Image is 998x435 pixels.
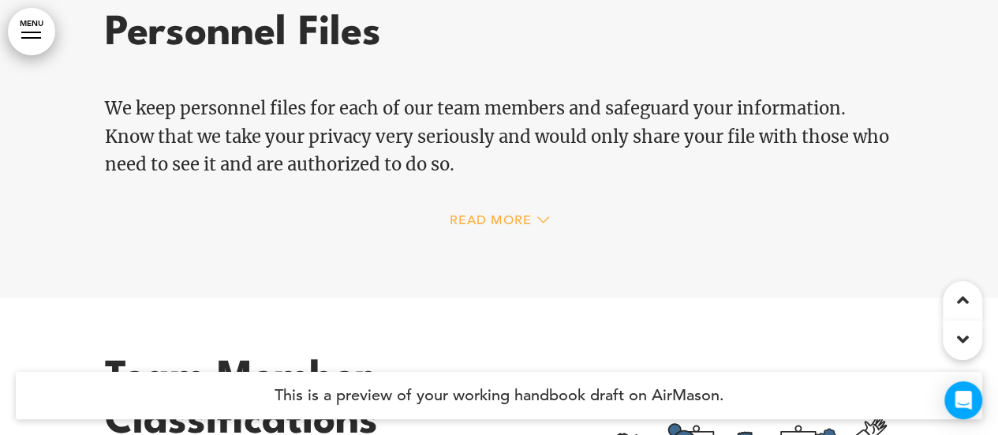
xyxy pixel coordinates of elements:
a: MENU [8,8,55,55]
h4: This is a preview of your working handbook draft on AirMason. [16,372,982,419]
h1: Personnel Files [105,12,894,55]
p: We keep personnel files for each of our team members and safeguard your information. Know that we... [105,95,894,178]
div: Open Intercom Messenger [944,381,982,419]
span: Read More [450,214,532,227]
